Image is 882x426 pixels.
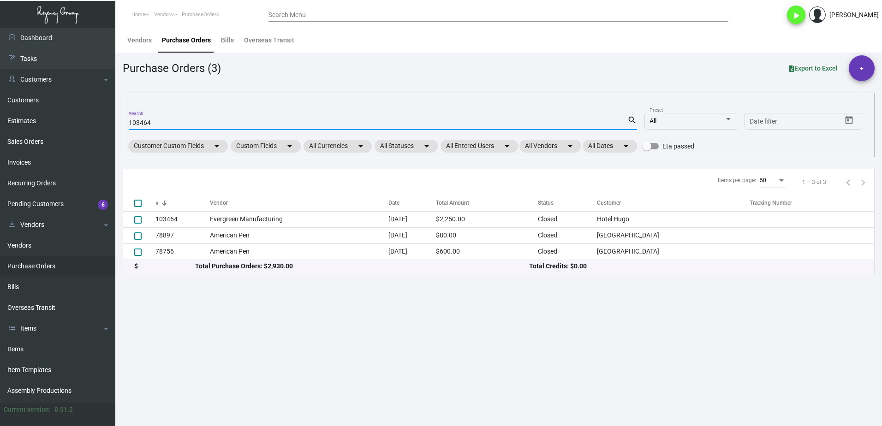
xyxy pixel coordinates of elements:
td: [DATE] [388,211,436,227]
mat-chip: All Statuses [375,140,438,153]
input: Start date [750,118,778,125]
mat-chip: All Dates [583,140,637,153]
button: Previous page [841,175,856,189]
mat-icon: arrow_drop_down [421,141,432,152]
td: $80.00 [436,227,538,243]
td: [GEOGRAPHIC_DATA] [597,243,750,260]
mat-icon: arrow_drop_down [565,141,576,152]
mat-icon: arrow_drop_down [620,141,632,152]
div: # [155,199,159,207]
div: 0.51.2 [54,405,73,414]
td: 103464 [155,211,210,227]
div: Customer [597,199,750,207]
td: $600.00 [436,243,538,260]
div: Purchase Orders [162,35,211,45]
mat-chip: All Currencies [304,140,372,153]
span: Home [131,12,145,18]
div: Tracking Number [750,199,792,207]
span: All [650,117,656,124]
mat-chip: Custom Fields [231,140,301,153]
td: 78897 [155,227,210,243]
td: [DATE] [388,227,436,243]
img: admin@bootstrapmaster.com [809,6,826,23]
div: Items per page: [718,176,756,184]
td: Closed [538,211,597,227]
div: Total Amount [436,199,469,207]
mat-icon: arrow_drop_down [284,141,295,152]
td: American Pen [210,243,389,260]
div: Purchase Orders (3) [123,60,221,77]
div: Tracking Number [750,199,874,207]
div: $ [134,261,195,271]
td: Hotel Hugo [597,211,750,227]
div: Overseas Transit [244,35,294,45]
td: American Pen [210,227,389,243]
div: Total Amount [436,199,538,207]
button: Open calendar [842,113,857,128]
td: Closed [538,243,597,260]
div: 1 – 3 of 3 [802,178,826,186]
div: Vendor [210,199,228,207]
mat-chip: Customer Custom Fields [128,140,228,153]
span: Export to Excel [789,65,838,72]
td: $2,250.00 [436,211,538,227]
mat-chip: All Vendors [519,140,581,153]
span: PurchaseOrders [182,12,219,18]
button: + [849,55,875,81]
mat-select: Items per page: [760,177,786,184]
div: [PERSON_NAME] [829,10,879,20]
div: Bills [221,35,234,45]
input: End date [786,118,830,125]
mat-icon: arrow_drop_down [501,141,513,152]
div: Vendor [210,199,389,207]
button: play_arrow [787,6,805,24]
div: Total Purchase Orders: $2,930.00 [195,261,529,271]
span: Eta passed [662,141,694,152]
div: Total Credits: $0.00 [529,261,863,271]
td: Closed [538,227,597,243]
mat-icon: arrow_drop_down [355,141,366,152]
td: 78756 [155,243,210,260]
button: Export to Excel [782,60,845,77]
mat-icon: search [627,115,637,126]
mat-chip: All Entered Users [441,140,518,153]
span: 50 [760,177,766,183]
i: play_arrow [791,10,802,21]
div: Date [388,199,399,207]
div: Customer [597,199,621,207]
div: # [155,199,210,207]
span: + [860,55,864,81]
div: Current version: [4,405,51,414]
div: Vendors [127,35,152,45]
button: Next page [856,175,870,189]
div: Status [538,199,597,207]
div: Date [388,199,436,207]
td: Evergreen Manufacturing [210,211,389,227]
td: [DATE] [388,243,436,260]
span: Vendors [154,12,173,18]
td: [GEOGRAPHIC_DATA] [597,227,750,243]
mat-icon: arrow_drop_down [211,141,222,152]
div: Status [538,199,554,207]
